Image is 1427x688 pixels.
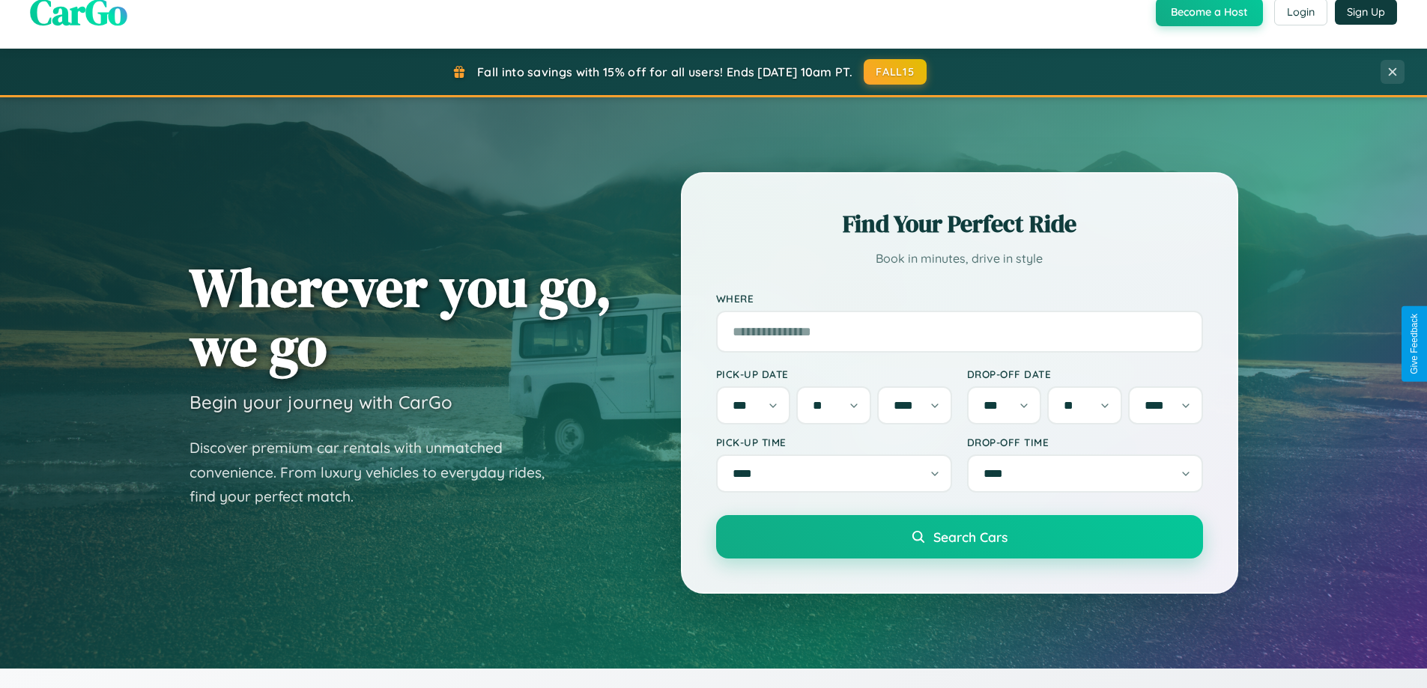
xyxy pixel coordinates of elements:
[190,391,452,413] h3: Begin your journey with CarGo
[716,515,1203,558] button: Search Cars
[933,529,1008,545] span: Search Cars
[716,248,1203,270] p: Book in minutes, drive in style
[716,436,952,448] label: Pick-up Time
[1409,314,1420,374] div: Give Feedback
[477,64,852,79] span: Fall into savings with 15% off for all users! Ends [DATE] 10am PT.
[716,207,1203,240] h2: Find Your Perfect Ride
[967,368,1203,380] label: Drop-off Date
[716,292,1203,305] label: Where
[190,258,612,376] h1: Wherever you go, we go
[864,59,927,85] button: FALL15
[967,436,1203,448] label: Drop-off Time
[190,436,564,509] p: Discover premium car rentals with unmatched convenience. From luxury vehicles to everyday rides, ...
[716,368,952,380] label: Pick-up Date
